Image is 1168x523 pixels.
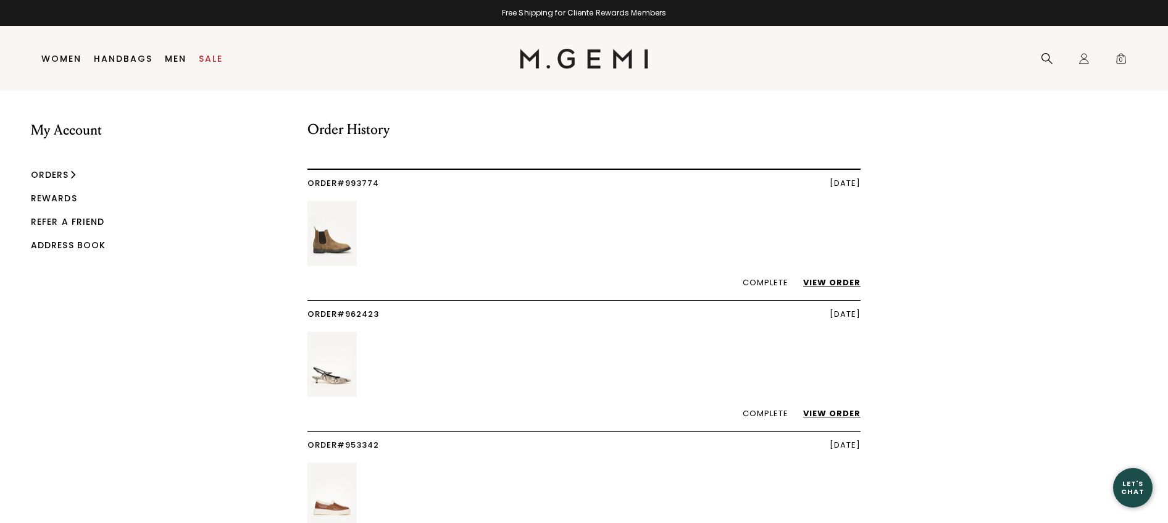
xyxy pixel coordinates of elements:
[830,310,861,319] div: [DATE]
[70,170,75,178] img: small chevron
[520,49,649,69] img: M.Gemi
[307,122,861,170] div: Order History
[31,169,69,181] a: Orders
[1113,480,1153,495] div: Let's Chat
[199,54,223,64] a: Sale
[307,278,861,288] div: Complete
[830,441,861,450] div: [DATE]
[307,308,379,320] a: Order#962423
[31,239,106,251] a: Address Book
[791,277,861,288] a: View Order
[1115,55,1127,67] span: 0
[830,179,861,188] div: [DATE]
[94,54,152,64] a: Handbags
[165,54,186,64] a: Men
[307,177,379,189] a: Order#993774
[307,409,861,419] div: Complete
[791,408,861,419] a: View Order
[31,192,77,204] a: Rewards
[307,439,379,451] a: Order#953342
[31,122,106,169] li: My Account
[41,54,81,64] a: Women
[31,215,104,228] a: Refer a Friend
